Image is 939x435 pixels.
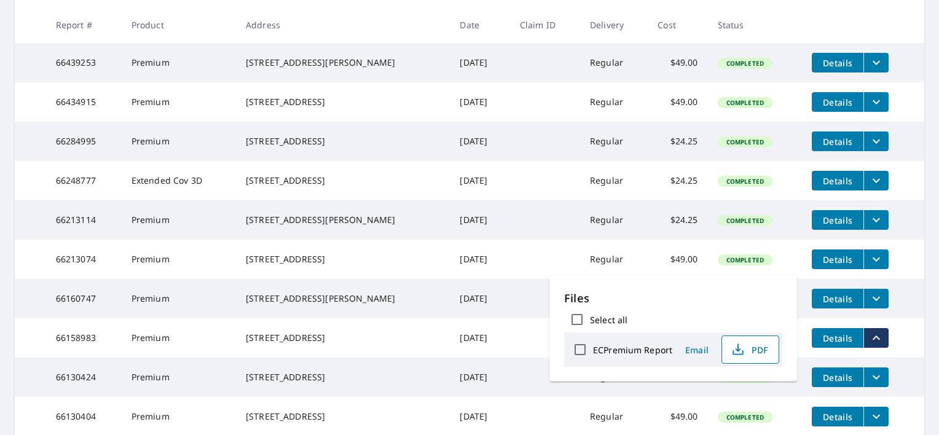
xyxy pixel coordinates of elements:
span: Details [819,332,856,344]
span: Completed [719,59,771,68]
th: Delivery [580,7,648,43]
span: Details [819,411,856,423]
div: [STREET_ADDRESS] [246,371,440,383]
span: Completed [719,216,771,225]
td: Premium [122,122,236,161]
td: [DATE] [450,82,509,122]
td: Regular [580,161,648,200]
td: [DATE] [450,318,509,358]
button: detailsBtn-66439253 [812,53,863,72]
span: Details [819,293,856,305]
div: [STREET_ADDRESS][PERSON_NAME] [246,292,440,305]
label: Select all [590,314,627,326]
td: $24.25 [648,200,707,240]
button: filesDropdownBtn-66284995 [863,131,889,151]
button: filesDropdownBtn-66213114 [863,210,889,230]
button: filesDropdownBtn-66160747 [863,289,889,308]
td: 66439253 [46,43,122,82]
td: Premium [122,358,236,397]
td: 66213114 [46,200,122,240]
td: Regular [580,200,648,240]
span: Completed [719,177,771,186]
td: 66248777 [46,161,122,200]
td: 66284995 [46,122,122,161]
button: filesDropdownBtn-66248777 [863,171,889,190]
button: detailsBtn-66130404 [812,407,863,426]
td: 66160747 [46,279,122,318]
span: Details [819,175,856,187]
span: Details [819,254,856,265]
p: Files [564,290,782,307]
span: Details [819,57,856,69]
td: Regular [580,240,648,279]
td: [DATE] [450,279,509,318]
span: Details [819,372,856,383]
button: detailsBtn-66160747 [812,289,863,308]
div: [STREET_ADDRESS] [246,135,440,147]
div: [STREET_ADDRESS] [246,174,440,187]
span: Completed [719,413,771,421]
td: Premium [122,82,236,122]
td: $49.00 [648,82,707,122]
td: Regular [580,122,648,161]
td: Premium [122,200,236,240]
td: $24.25 [648,161,707,200]
button: filesDropdownBtn-66439253 [863,53,889,72]
td: 66130424 [46,358,122,397]
button: filesDropdownBtn-66158983 [863,328,889,348]
button: PDF [721,335,779,364]
th: Date [450,7,509,43]
td: Regular [580,82,648,122]
div: [STREET_ADDRESS] [246,96,440,108]
button: detailsBtn-66248777 [812,171,863,190]
button: filesDropdownBtn-66130424 [863,367,889,387]
td: Regular [580,43,648,82]
td: Premium [122,318,236,358]
button: detailsBtn-66213074 [812,249,863,269]
button: filesDropdownBtn-66434915 [863,92,889,112]
span: Email [682,344,712,356]
span: Completed [719,98,771,107]
span: Completed [719,138,771,146]
button: detailsBtn-66284995 [812,131,863,151]
span: Details [819,96,856,108]
button: filesDropdownBtn-66213074 [863,249,889,269]
td: 66158983 [46,318,122,358]
td: Extended Cov 3D [122,161,236,200]
td: $49.00 [648,240,707,279]
td: 66434915 [46,82,122,122]
td: 66213074 [46,240,122,279]
div: [STREET_ADDRESS][PERSON_NAME] [246,214,440,226]
td: $24.25 [648,122,707,161]
td: [DATE] [450,43,509,82]
span: Completed [719,256,771,264]
div: [STREET_ADDRESS] [246,253,440,265]
td: Premium [122,240,236,279]
th: Product [122,7,236,43]
td: Premium [122,43,236,82]
label: ECPremium Report [593,344,672,356]
button: detailsBtn-66434915 [812,92,863,112]
th: Address [236,7,450,43]
button: detailsBtn-66213114 [812,210,863,230]
td: $49.00 [648,43,707,82]
span: Details [819,214,856,226]
div: [STREET_ADDRESS][PERSON_NAME] [246,57,440,69]
span: Details [819,136,856,147]
td: [DATE] [450,122,509,161]
th: Claim ID [510,7,580,43]
button: Email [677,340,717,359]
button: detailsBtn-66130424 [812,367,863,387]
button: detailsBtn-66158983 [812,328,863,348]
td: [DATE] [450,358,509,397]
td: [DATE] [450,200,509,240]
button: filesDropdownBtn-66130404 [863,407,889,426]
td: [DATE] [450,240,509,279]
td: Premium [122,279,236,318]
th: Report # [46,7,122,43]
th: Cost [648,7,707,43]
th: Status [708,7,803,43]
div: [STREET_ADDRESS] [246,332,440,344]
td: [DATE] [450,161,509,200]
div: [STREET_ADDRESS] [246,410,440,423]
